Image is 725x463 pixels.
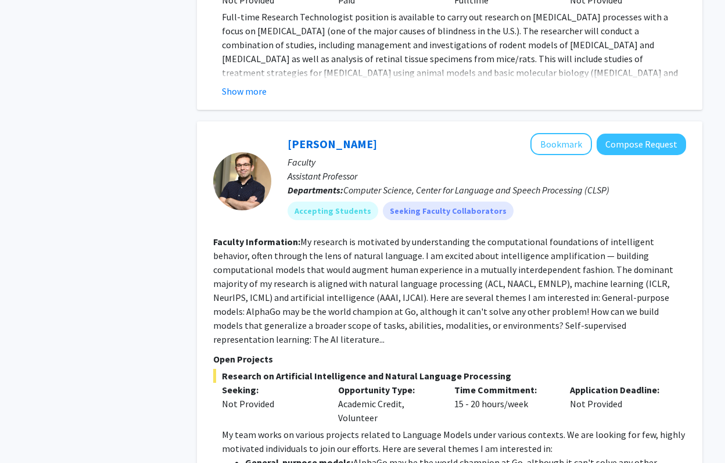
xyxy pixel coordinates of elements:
[343,184,609,196] span: Computer Science, Center for Language and Speech Processing (CLSP)
[446,383,562,425] div: 15 - 20 hours/week
[213,236,300,247] b: Faculty Information:
[329,383,446,425] div: Academic Credit, Volunteer
[597,134,686,155] button: Compose Request to Daniel Khashabi
[454,383,553,397] p: Time Commitment:
[222,84,267,98] button: Show more
[570,383,669,397] p: Application Deadline:
[561,383,677,425] div: Not Provided
[288,202,378,220] mat-chip: Accepting Students
[288,137,377,151] a: [PERSON_NAME]
[383,202,514,220] mat-chip: Seeking Faculty Collaborators
[222,383,321,397] p: Seeking:
[530,133,592,155] button: Add Daniel Khashabi to Bookmarks
[213,236,673,345] fg-read-more: My research is motivated by understanding the computational foundations of intelligent behavior, ...
[288,155,686,169] p: Faculty
[338,383,437,397] p: Opportunity Type:
[288,184,343,196] b: Departments:
[222,10,686,121] p: Full-time Research Technologist position is available to carry out research on [MEDICAL_DATA] pro...
[222,397,321,411] div: Not Provided
[9,411,49,454] iframe: Chat
[222,428,686,455] p: My team works on various projects related to Language Models under various contexts. We are looki...
[213,352,686,366] p: Open Projects
[288,169,686,183] p: Assistant Professor
[213,369,686,383] span: Research on Artificial Intelligence and Natural Language Processing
